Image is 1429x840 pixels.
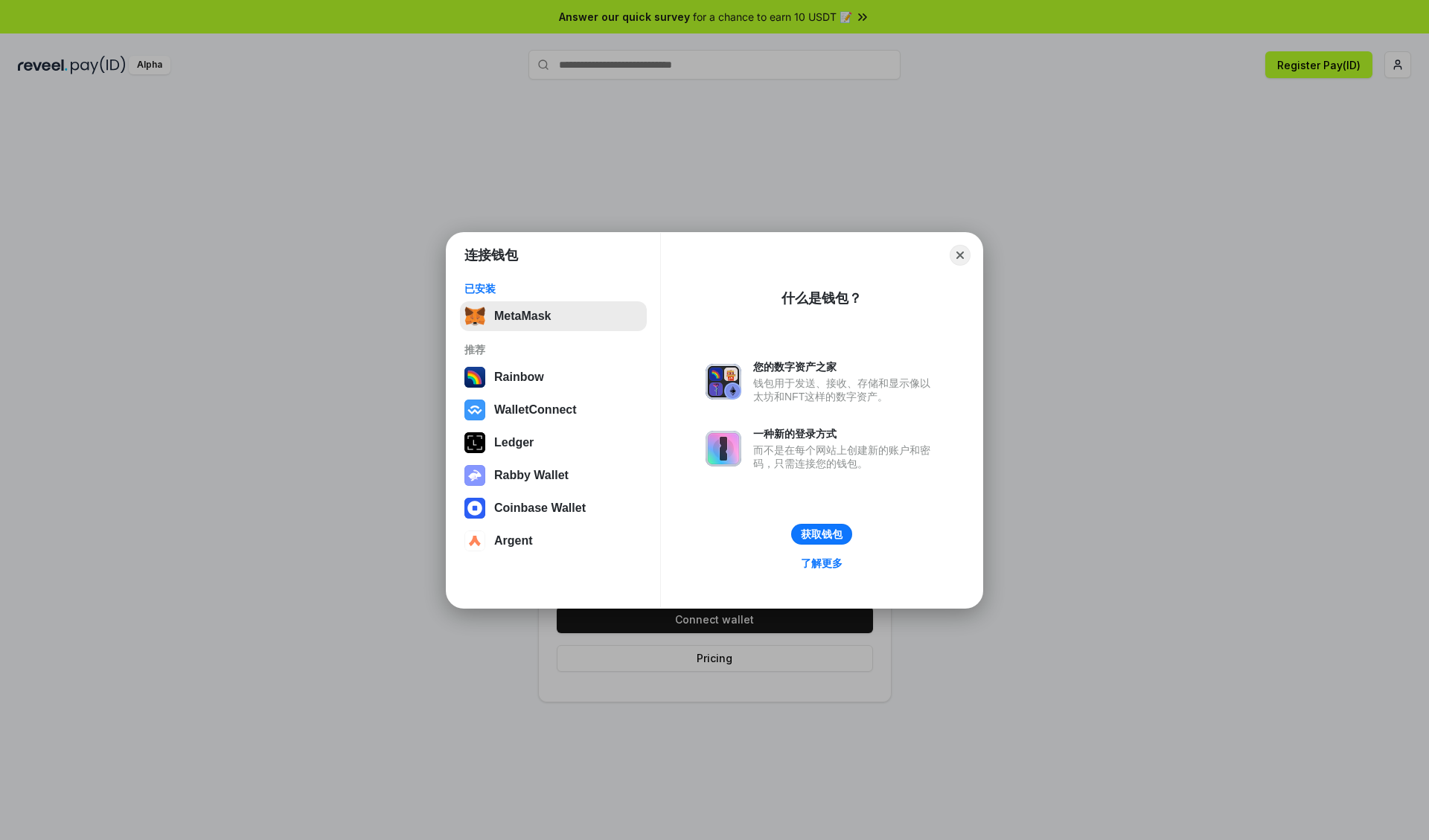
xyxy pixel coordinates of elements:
[791,524,852,545] button: 获取钱包
[950,245,971,266] button: Close
[753,443,938,470] div: 而不是在每个网站上创建新的账户和密码，只需连接您的钱包。
[460,493,647,523] button: Coinbase Wallet
[781,289,862,307] div: 什么是钱包？
[753,427,938,440] div: 一种新的登录方式
[792,554,851,573] a: 了解更多
[494,469,569,482] div: Rabby Wallet
[460,395,647,425] button: WalletConnect
[494,534,533,548] div: Argent
[801,528,843,541] div: 获取钱包
[460,428,647,458] button: Ledger
[464,306,485,327] img: svg+xml,%3Csvg%20fill%3D%22none%22%20height%3D%2233%22%20viewBox%3D%220%200%2035%2033%22%20width%...
[464,498,485,519] img: svg+xml,%3Csvg%20width%3D%2228%22%20height%3D%2228%22%20viewBox%3D%220%200%2028%2028%22%20fill%3D...
[464,530,485,551] img: svg+xml,%3Csvg%20width%3D%2228%22%20height%3D%2228%22%20viewBox%3D%220%200%2028%2028%22%20fill%3D...
[753,376,938,403] div: 钱包用于发送、接收、存储和显示像以太坊和NFT这样的数字资产。
[460,301,647,331] button: MetaMask
[464,465,485,486] img: svg+xml,%3Csvg%20xmlns%3D%22http%3A%2F%2Fwww.w3.org%2F2000%2Fsvg%22%20fill%3D%22none%22%20viewBox...
[753,360,938,373] div: 您的数字资产之家
[460,461,647,490] button: Rabby Wallet
[460,526,647,556] button: Argent
[464,343,642,356] div: 推荐
[494,403,577,417] div: WalletConnect
[706,364,741,400] img: svg+xml,%3Csvg%20xmlns%3D%22http%3A%2F%2Fwww.w3.org%2F2000%2Fsvg%22%20fill%3D%22none%22%20viewBox...
[494,310,551,323] div: MetaMask
[494,436,534,449] div: Ledger
[464,432,485,453] img: svg+xml,%3Csvg%20xmlns%3D%22http%3A%2F%2Fwww.w3.org%2F2000%2Fsvg%22%20width%3D%2228%22%20height%3...
[494,371,544,384] div: Rainbow
[801,557,843,570] div: 了解更多
[464,246,518,264] h1: 连接钱包
[464,282,642,295] div: 已安装
[460,362,647,392] button: Rainbow
[464,400,485,420] img: svg+xml,%3Csvg%20width%3D%2228%22%20height%3D%2228%22%20viewBox%3D%220%200%2028%2028%22%20fill%3D...
[494,501,586,515] div: Coinbase Wallet
[464,367,485,388] img: svg+xml,%3Csvg%20width%3D%22120%22%20height%3D%22120%22%20viewBox%3D%220%200%20120%20120%22%20fil...
[706,431,741,467] img: svg+xml,%3Csvg%20xmlns%3D%22http%3A%2F%2Fwww.w3.org%2F2000%2Fsvg%22%20fill%3D%22none%22%20viewBox...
